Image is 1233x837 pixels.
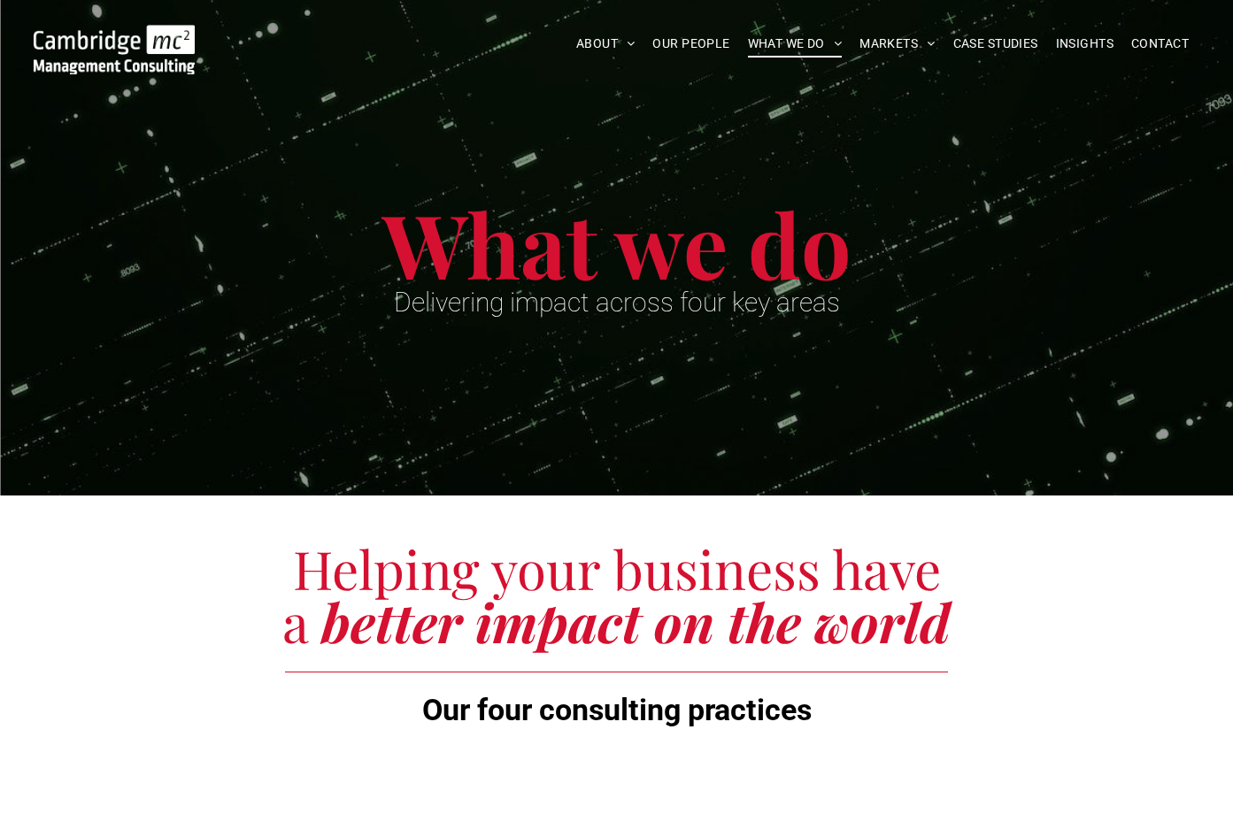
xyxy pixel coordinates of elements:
[1047,30,1122,58] a: INSIGHTS
[394,287,840,318] span: Delivering impact across four key areas
[422,692,812,727] span: Our four consulting practices
[1122,30,1198,58] a: CONTACT
[643,30,738,58] a: OUR PEOPLE
[34,27,195,46] a: Your Business Transformed | Cambridge Management Consulting
[282,533,941,657] span: Helping your business have a
[739,30,852,58] a: WHAT WE DO
[567,30,644,58] a: ABOUT
[851,30,944,58] a: MARKETS
[34,25,195,74] img: Go to Homepage
[321,586,951,657] span: better impact on the world
[382,184,852,302] span: What we do
[944,30,1047,58] a: CASE STUDIES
